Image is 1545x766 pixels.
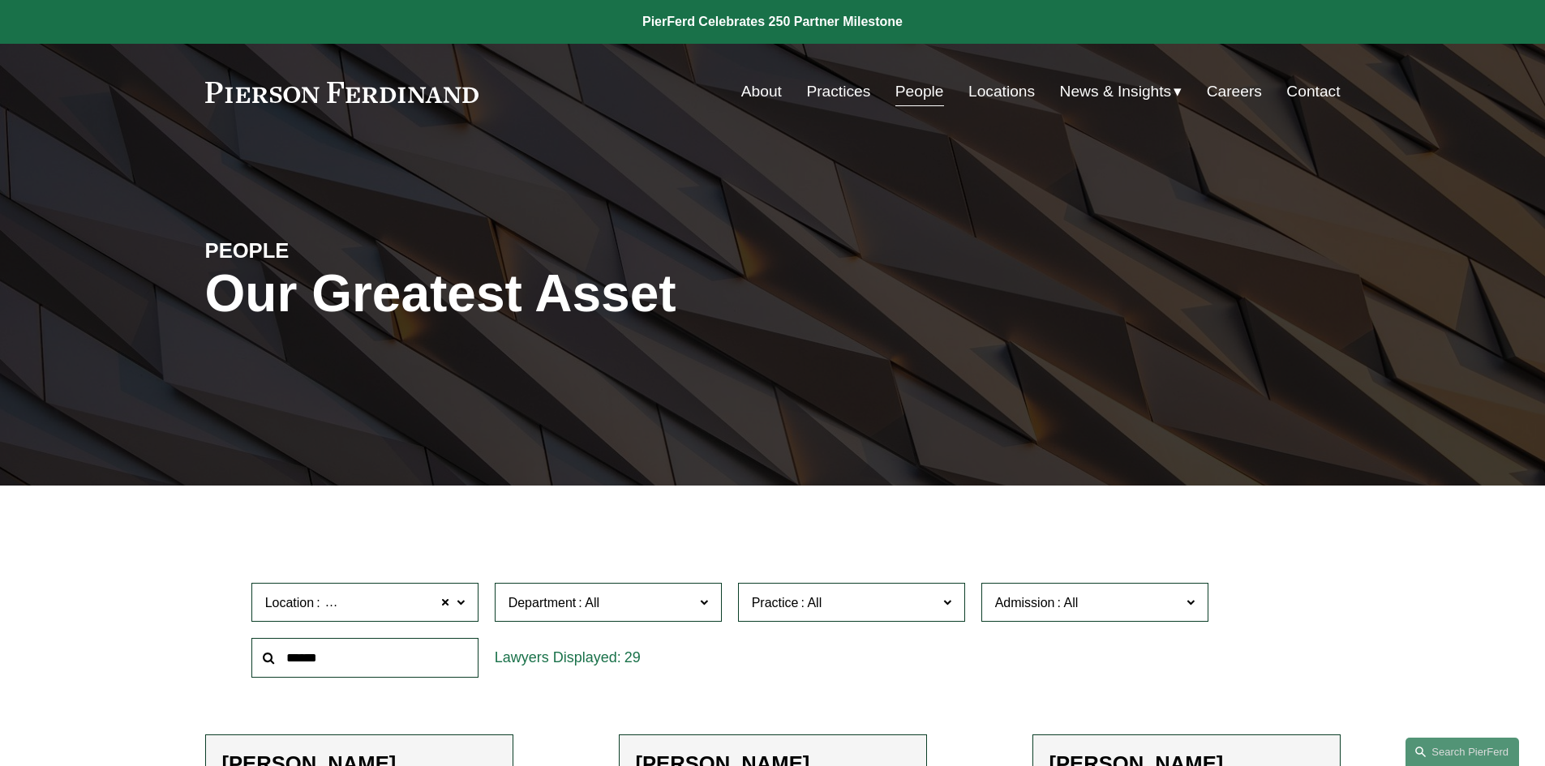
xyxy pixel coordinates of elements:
a: People [895,76,944,107]
a: Contact [1286,76,1340,107]
span: Admission [995,596,1055,610]
span: [GEOGRAPHIC_DATA] [323,593,458,614]
a: folder dropdown [1060,76,1182,107]
a: Locations [968,76,1035,107]
h1: Our Greatest Asset [205,264,962,323]
a: Practices [806,76,870,107]
span: 29 [624,649,641,665]
a: Careers [1207,76,1262,107]
span: Location [265,596,315,610]
a: Search this site [1406,738,1519,766]
span: Department [509,596,577,610]
span: News & Insights [1060,78,1172,106]
a: About [741,76,782,107]
h4: PEOPLE [205,238,489,263]
span: Practice [752,596,799,610]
